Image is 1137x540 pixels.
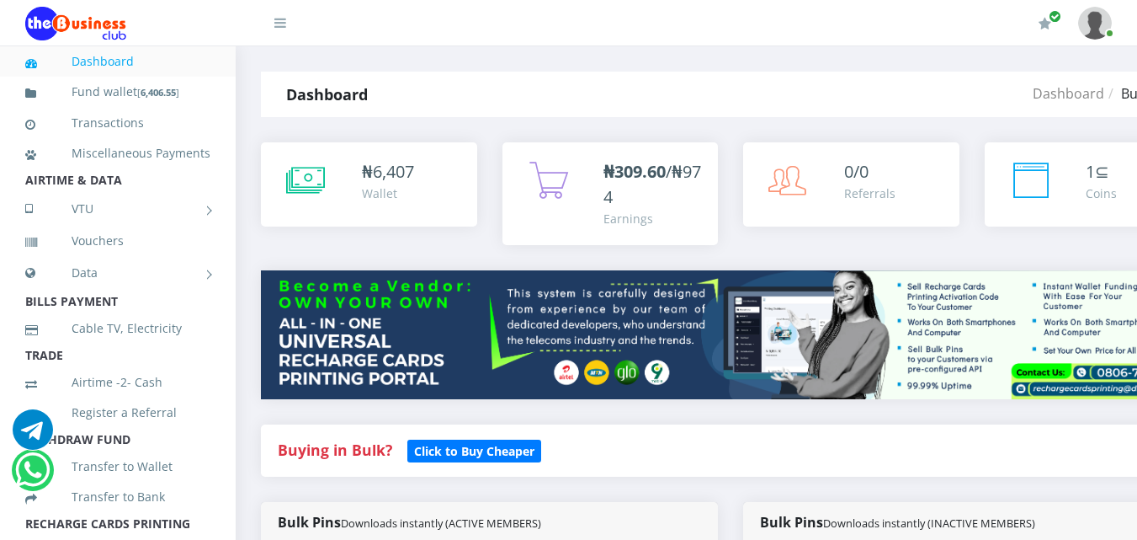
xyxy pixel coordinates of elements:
a: Chat for support [13,422,53,450]
strong: Dashboard [286,84,368,104]
div: Coins [1086,184,1117,202]
a: VTU [25,188,210,230]
a: Cable TV, Electricity [25,309,210,348]
img: Logo [25,7,126,40]
small: Downloads instantly (ACTIVE MEMBERS) [341,516,541,531]
small: [ ] [137,86,179,99]
a: Chat for support [15,462,50,490]
img: User [1078,7,1112,40]
span: /₦974 [603,160,701,208]
a: Airtime -2- Cash [25,363,210,402]
b: ₦309.60 [603,160,666,183]
strong: Bulk Pins [760,513,1035,532]
a: Dashboard [1033,84,1104,103]
a: Miscellaneous Payments [25,134,210,173]
span: 6,407 [373,160,414,183]
div: Referrals [844,184,895,202]
a: Data [25,252,210,294]
b: Click to Buy Cheaper [414,443,534,459]
b: 6,406.55 [141,86,176,99]
span: Renew/Upgrade Subscription [1049,10,1061,23]
a: Vouchers [25,222,210,260]
div: Earnings [603,210,702,227]
a: ₦6,407 Wallet [261,142,477,227]
div: Wallet [362,184,414,202]
a: Fund wallet[6,406.55] [25,72,210,112]
a: Transactions [25,104,210,142]
small: Downloads instantly (INACTIVE MEMBERS) [823,516,1035,531]
a: Transfer to Bank [25,478,210,516]
span: 1 [1086,160,1095,183]
div: ⊆ [1086,159,1117,184]
a: Click to Buy Cheaper [407,440,541,460]
div: ₦ [362,159,414,184]
a: ₦309.60/₦974 Earnings [502,142,719,245]
strong: Buying in Bulk? [278,440,392,460]
a: 0/0 Referrals [743,142,959,227]
span: 0/0 [844,160,869,183]
a: Dashboard [25,42,210,81]
a: Transfer to Wallet [25,447,210,486]
strong: Bulk Pins [278,513,541,532]
a: Register a Referral [25,393,210,432]
i: Renew/Upgrade Subscription [1039,17,1051,30]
